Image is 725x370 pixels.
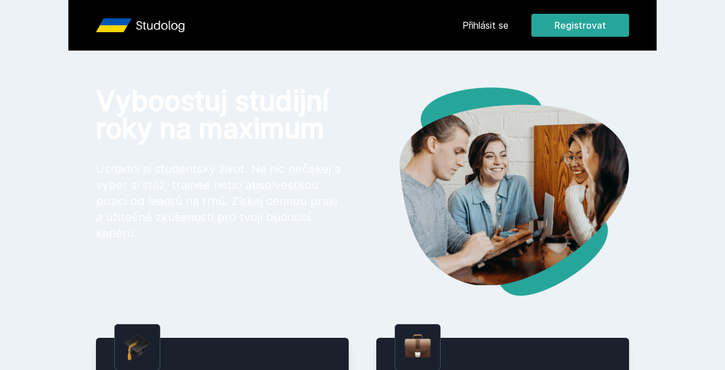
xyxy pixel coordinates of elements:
img: hero.png [362,87,629,296]
button: Registrovat [531,14,629,37]
p: Usnadni si studentský život. Na nic nečekej a vyber si stáž, trainee nebo absolvestkou pozici od ... [96,161,344,241]
img: briefcase.png [404,332,431,361]
a: Přihlásit se [462,18,508,32]
img: graduation-cap.png [124,334,151,361]
h1: Vyboostuj studijní roky na maximum [96,87,344,142]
